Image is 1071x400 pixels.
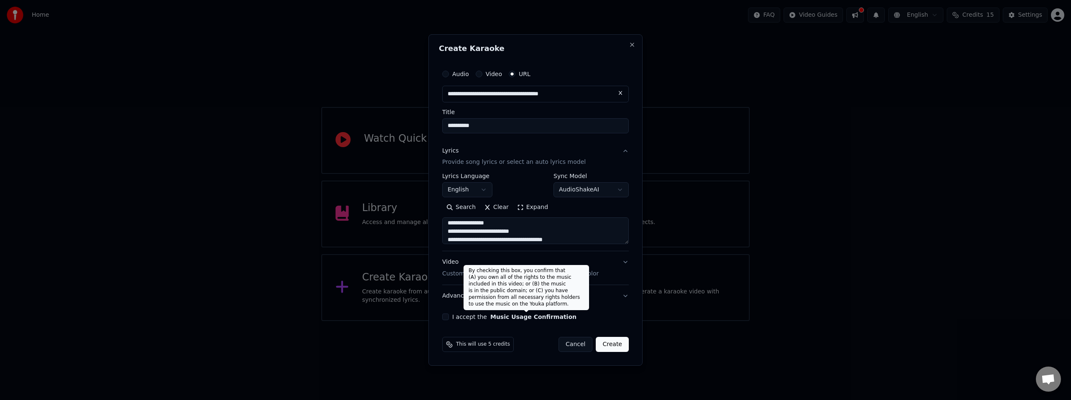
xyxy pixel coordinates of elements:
[480,201,513,214] button: Clear
[452,314,576,320] label: I accept the
[513,201,552,214] button: Expand
[559,337,592,352] button: Cancel
[442,285,629,307] button: Advanced
[456,341,510,348] span: This will use 5 credits
[596,337,629,352] button: Create
[553,173,629,179] label: Sync Model
[442,109,629,115] label: Title
[442,173,492,179] label: Lyrics Language
[442,140,629,173] button: LyricsProvide song lyrics or select an auto lyrics model
[442,158,586,167] p: Provide song lyrics or select an auto lyrics model
[486,71,502,77] label: Video
[442,270,599,278] p: Customize Karaoke Video: Use Image, Video, or Color
[519,71,530,77] label: URL
[442,201,480,214] button: Search
[490,314,576,320] button: I accept the
[442,252,629,285] button: VideoCustomize Karaoke Video: Use Image, Video, or Color
[464,265,589,310] div: By checking this box, you confirm that (A) you own all of the rights to the music included in thi...
[442,258,599,278] div: Video
[442,173,629,251] div: LyricsProvide song lyrics or select an auto lyrics model
[452,71,469,77] label: Audio
[442,147,459,155] div: Lyrics
[439,45,632,52] h2: Create Karaoke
